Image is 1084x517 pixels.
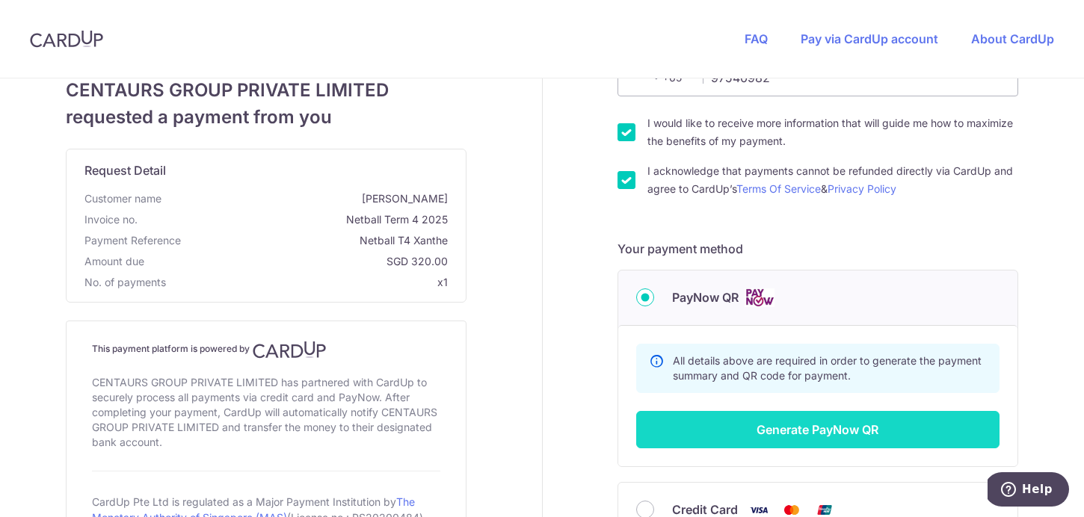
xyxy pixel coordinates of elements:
[84,234,181,247] span: translation missing: en.payment_reference
[745,288,774,307] img: Cards logo
[988,472,1069,510] iframe: Opens a widget where you can find more information
[636,411,1000,448] button: Generate PayNow QR
[92,372,440,453] div: CENTAURS GROUP PRIVATE LIMITED has partnered with CardUp to securely process all payments via cre...
[84,254,144,269] span: Amount due
[672,288,739,306] span: PayNow QR
[253,341,326,359] img: CardUp
[92,341,440,359] h4: This payment platform is powered by
[167,191,448,206] span: [PERSON_NAME]
[66,77,466,104] span: CENTAURS GROUP PRIVATE LIMITED
[647,162,1018,198] label: I acknowledge that payments cannot be refunded directly via CardUp and agree to CardUp’s &
[801,31,938,46] a: Pay via CardUp account
[84,212,138,227] span: Invoice no.
[66,104,466,131] span: requested a payment from you
[828,182,896,195] a: Privacy Policy
[437,276,448,288] span: x1
[647,114,1018,150] label: I would like to receive more information that will guide me how to maximize the benefits of my pa...
[618,240,1018,258] h5: Your payment method
[144,212,448,227] span: Netball Term 4 2025
[745,31,768,46] a: FAQ
[187,233,448,248] span: Netball T4 Xanthe
[150,254,448,269] span: SGD 320.00
[971,31,1054,46] a: About CardUp
[84,163,166,178] span: translation missing: en.request_detail
[636,288,1000,307] div: PayNow QR Cards logo
[84,191,161,206] span: Customer name
[84,275,166,290] span: No. of payments
[736,182,821,195] a: Terms Of Service
[673,354,982,382] span: All details above are required in order to generate the payment summary and QR code for payment.
[30,30,103,48] img: CardUp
